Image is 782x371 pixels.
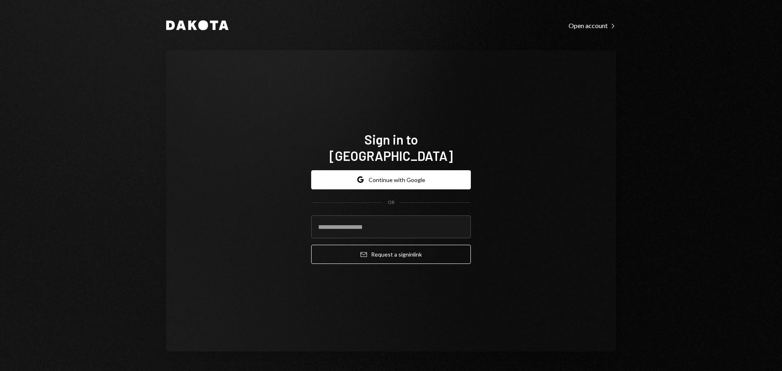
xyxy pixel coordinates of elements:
div: Open account [569,22,616,30]
a: Open account [569,21,616,30]
h1: Sign in to [GEOGRAPHIC_DATA] [311,131,471,164]
div: OR [388,199,395,206]
button: Request a signinlink [311,245,471,264]
button: Continue with Google [311,170,471,189]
